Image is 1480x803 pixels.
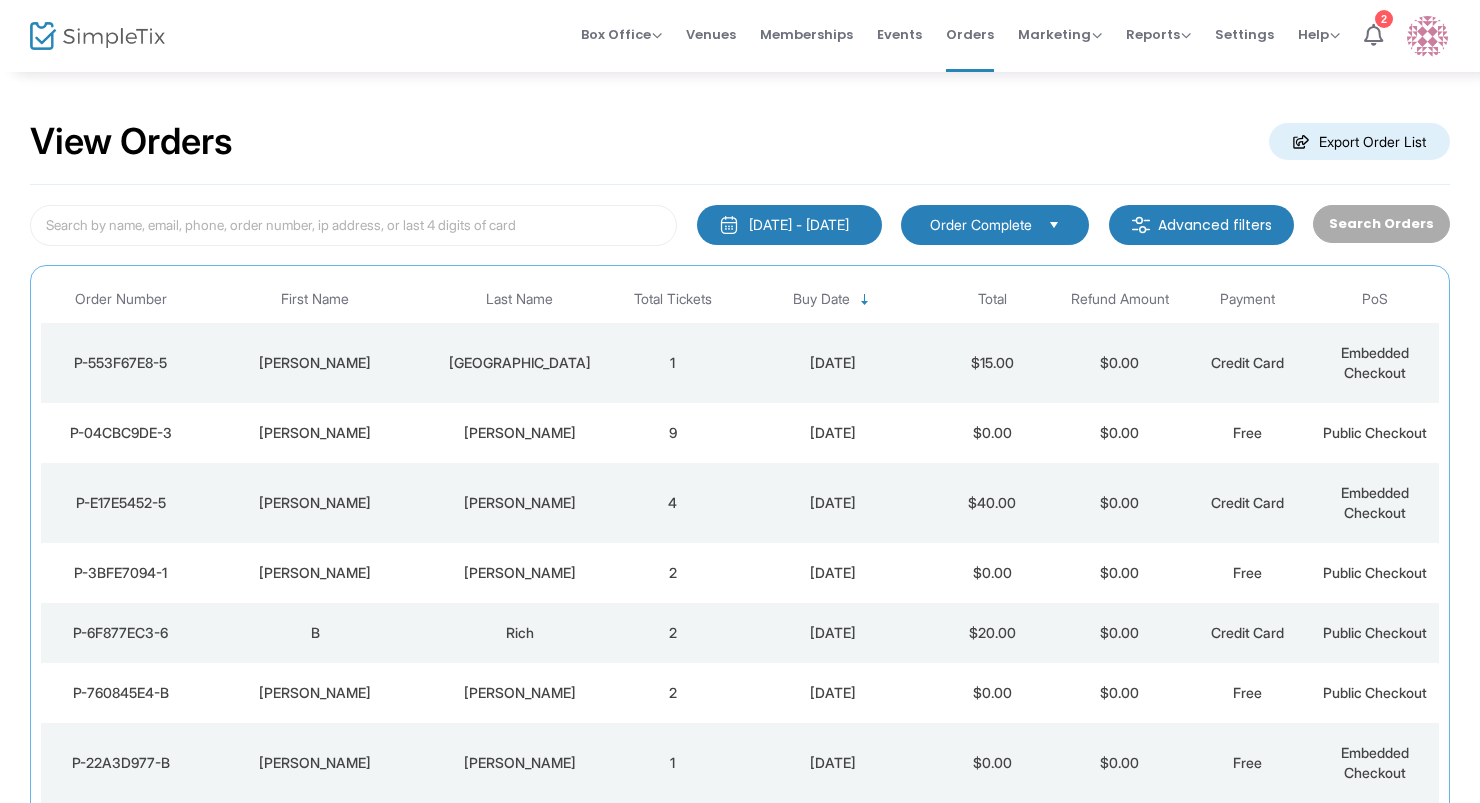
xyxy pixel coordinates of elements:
[46,753,196,773] div: P-22A3D977-B
[1109,205,1294,245] m-button: Advanced filters
[1323,624,1427,641] span: Public Checkout
[1056,276,1184,323] th: Refund Amount
[206,753,426,773] div: Debra
[46,563,196,583] div: P-3BFE7094-1
[46,423,196,443] div: P-04CBC9DE-3
[1233,684,1262,701] span: Free
[1323,564,1427,581] span: Public Checkout
[742,563,924,583] div: 8/26/2025
[719,215,739,235] img: monthly
[1211,624,1284,641] span: Credit Card
[281,291,349,308] span: First Name
[928,603,1056,663] td: $20.00
[1056,603,1184,663] td: $0.00
[760,9,853,60] span: Memberships
[581,25,662,44] span: Box Office
[928,323,1056,403] td: $15.00
[928,276,1056,323] th: Total
[793,291,850,308] span: Buy Date
[1341,344,1409,381] span: Embedded Checkout
[206,563,426,583] div: Stephanie
[435,563,604,583] div: Tanaka
[206,623,426,643] div: B
[1215,9,1274,60] span: Settings
[1341,744,1409,781] span: Embedded Checkout
[486,291,553,308] span: Last Name
[928,403,1056,463] td: $0.00
[435,493,604,513] div: samowitz
[928,663,1056,723] td: $0.00
[928,723,1056,803] td: $0.00
[609,463,737,543] td: 4
[1056,463,1184,543] td: $0.00
[1131,215,1151,235] img: filter
[928,463,1056,543] td: $40.00
[206,493,426,513] div: perry
[1126,25,1191,44] span: Reports
[742,493,924,513] div: 8/26/2025
[30,120,233,164] h2: View Orders
[930,215,1032,235] span: Order Complete
[1056,403,1184,463] td: $0.00
[206,683,426,703] div: Kathleen
[206,353,426,373] div: Rachel
[1211,354,1284,371] span: Credit Card
[1298,25,1340,44] span: Help
[1233,754,1262,771] span: Free
[46,623,196,643] div: P-6F877EC3-6
[686,9,736,60] span: Venues
[1269,123,1450,160] m-button: Export Order List
[609,663,737,723] td: 2
[946,9,994,60] span: Orders
[435,423,604,443] div: Kocis
[609,723,737,803] td: 1
[206,423,426,443] div: Alice
[1056,723,1184,803] td: $0.00
[1018,25,1102,44] span: Marketing
[742,353,924,373] div: 8/26/2025
[75,291,167,308] span: Order Number
[1056,663,1184,723] td: $0.00
[1220,291,1275,308] span: Payment
[742,623,924,643] div: 8/26/2025
[1056,543,1184,603] td: $0.00
[697,205,882,245] button: [DATE] - [DATE]
[46,493,196,513] div: P-E17E5452-5
[1211,494,1284,511] span: Credit Card
[742,683,924,703] div: 8/26/2025
[857,292,873,308] span: Sortable
[1233,424,1262,441] span: Free
[46,683,196,703] div: P-760845E4-B
[435,753,604,773] div: Castellano
[1323,684,1427,701] span: Public Checkout
[742,423,924,443] div: 8/26/2025
[46,353,196,373] div: P-553F67E8-5
[1375,10,1393,28] div: 2
[30,205,677,246] input: Search by name, email, phone, order number, ip address, or last 4 digits of card
[928,543,1056,603] td: $0.00
[1362,291,1388,308] span: PoS
[435,353,604,373] div: Freeburg
[749,215,849,235] div: [DATE] - [DATE]
[1056,323,1184,403] td: $0.00
[1323,424,1427,441] span: Public Checkout
[1233,564,1262,581] span: Free
[742,753,924,773] div: 8/26/2025
[1040,214,1068,236] button: Select
[609,543,737,603] td: 2
[609,323,737,403] td: 1
[435,623,604,643] div: Rich
[435,683,604,703] div: Gibson
[877,9,922,60] span: Events
[609,276,737,323] th: Total Tickets
[609,603,737,663] td: 2
[1341,484,1409,521] span: Embedded Checkout
[609,403,737,463] td: 9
